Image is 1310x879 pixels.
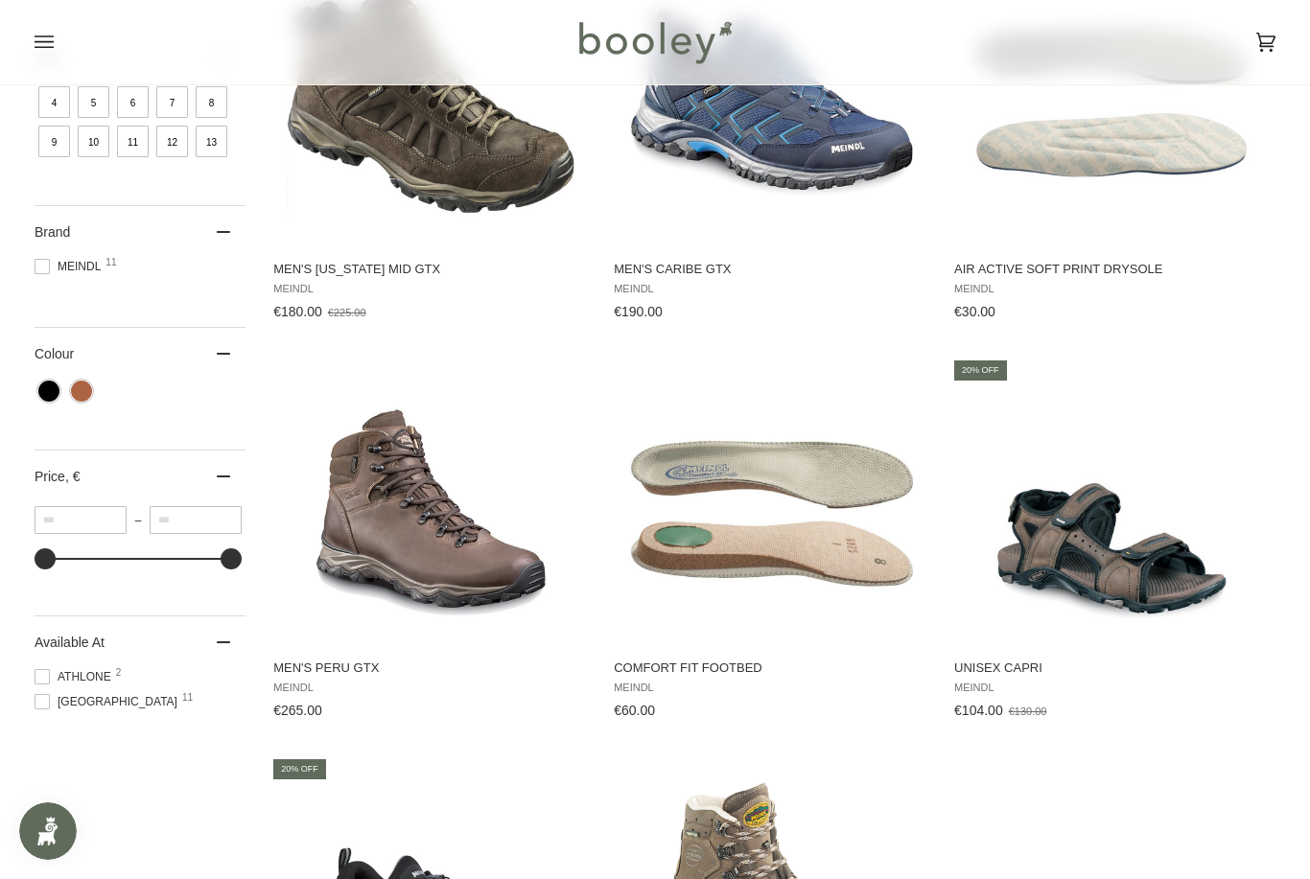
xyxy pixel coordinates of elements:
span: Athlone [35,668,117,685]
span: €190.00 [614,304,663,319]
span: Meindl [954,283,1269,295]
img: Meindl Unisex Capri Dark Brown - Booley Galway [968,358,1255,645]
span: €180.00 [273,304,322,319]
iframe: Button to open loyalty program pop-up [19,802,77,860]
input: Minimum value [35,506,127,534]
span: €225.00 [328,307,366,318]
img: Comfort Fit Footbed - Booley Galway [627,358,915,645]
a: Comfort Fit Footbed [611,358,931,726]
span: Size: 7 [156,86,188,118]
span: 11 [105,258,116,267]
span: Men's [US_STATE] Mid GTX [273,261,588,278]
span: Size: 5 [78,86,109,118]
span: €130.00 [1009,706,1047,717]
span: – [127,514,150,527]
span: Air Active Soft Print Drysole [954,261,1269,278]
a: Unisex Capri [951,358,1272,726]
img: Booley [571,14,738,70]
span: Colour: Black [38,381,59,402]
span: Comfort Fit Footbed [614,659,928,677]
span: Size: 11 [117,126,149,157]
a: Men's Peru GTX [270,358,591,726]
span: Meindl [614,283,928,295]
span: Meindl [35,258,106,275]
span: Size: 8 [196,86,227,118]
span: Size: 13 [196,126,227,157]
span: €60.00 [614,703,655,718]
span: [GEOGRAPHIC_DATA] [35,693,183,710]
span: Meindl [273,283,588,295]
span: Size: 4 [38,86,70,118]
span: 2 [116,668,122,678]
img: Meindl Men's Peru GTX Brown - Booley Galway [287,358,574,645]
span: , € [65,469,81,484]
span: Meindl [614,682,928,694]
span: Meindl [273,682,588,694]
span: Available At [35,635,105,650]
input: Maximum value [150,506,242,534]
span: Price [35,469,80,484]
span: Size: 10 [78,126,109,157]
span: Men's Caribe GTX [614,261,928,278]
span: Unisex Capri [954,659,1269,677]
span: Colour [35,346,88,361]
span: Size: 6 [117,86,149,118]
span: Meindl [954,682,1269,694]
div: 20% off [273,759,326,779]
span: Brand [35,224,70,240]
span: 11 [182,693,193,703]
span: Colour: Brown [71,381,92,402]
div: 20% off [954,360,1007,381]
span: €104.00 [954,703,1003,718]
span: €30.00 [954,304,995,319]
span: Men's Peru GTX [273,659,588,677]
span: Size: 9 [38,126,70,157]
span: €265.00 [273,703,322,718]
span: Size: 12 [156,126,188,157]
